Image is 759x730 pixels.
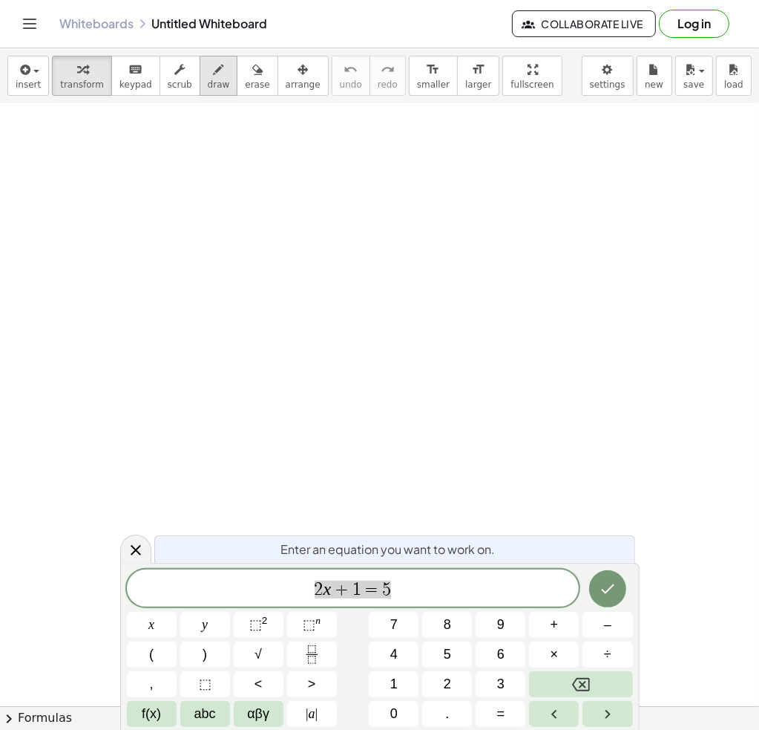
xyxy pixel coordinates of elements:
span: abc [194,704,216,724]
span: 0 [390,704,398,724]
span: + [331,581,352,599]
button: Greater than [287,671,337,697]
button: arrange [277,56,329,96]
button: Placeholder [180,671,230,697]
span: = [497,704,505,724]
span: ) [203,645,207,665]
button: , [127,671,177,697]
span: < [254,674,263,694]
button: insert [7,56,49,96]
button: 6 [476,642,525,668]
button: draw [200,56,238,96]
button: erase [237,56,277,96]
span: fullscreen [510,79,553,90]
span: 8 [444,615,451,635]
span: × [551,645,559,665]
button: 7 [369,612,418,638]
span: ÷ [604,645,611,665]
sup: n [315,615,321,626]
span: f(x) [142,704,161,724]
button: Alphabet [180,701,230,727]
span: a [306,704,318,724]
button: Absolute value [287,701,337,727]
span: 1 [390,674,398,694]
button: Less than [234,671,283,697]
span: = [361,581,383,599]
span: > [308,674,316,694]
button: Superscript [287,612,337,638]
span: 2 [315,581,323,599]
sup: 2 [262,615,268,626]
var: x [323,579,332,599]
span: settings [590,79,625,90]
button: Divide [582,642,632,668]
span: 5 [444,645,451,665]
button: 9 [476,612,525,638]
span: redo [378,79,398,90]
span: 2 [444,674,451,694]
span: undo [340,79,362,90]
button: Times [529,642,579,668]
span: draw [208,79,230,90]
button: Done [589,570,626,607]
button: undoundo [332,56,370,96]
button: Equals [476,701,525,727]
button: Toggle navigation [18,12,42,36]
span: transform [60,79,104,90]
span: | [315,706,318,721]
button: Greek alphabet [234,701,283,727]
span: arrange [286,79,321,90]
button: 8 [422,612,472,638]
button: y [180,612,230,638]
button: Squared [234,612,283,638]
span: load [724,79,743,90]
button: format_sizesmaller [409,56,458,96]
span: √ [254,645,262,665]
button: ( [127,642,177,668]
a: Whiteboards [59,16,134,31]
button: Right arrow [582,701,632,727]
span: ( [149,645,154,665]
button: 3 [476,671,525,697]
button: Plus [529,612,579,638]
button: Backspace [529,671,632,697]
span: new [645,79,663,90]
span: x [148,615,154,635]
button: 5 [422,642,472,668]
i: redo [381,61,395,79]
i: undo [344,61,358,79]
button: 2 [422,671,472,697]
button: ) [180,642,230,668]
button: load [716,56,752,96]
span: save [683,79,704,90]
span: αβγ [247,704,269,724]
span: 4 [390,645,398,665]
span: larger [465,79,491,90]
button: Collaborate Live [512,10,656,37]
span: + [551,615,559,635]
span: erase [245,79,269,90]
span: 9 [497,615,505,635]
i: format_size [471,61,485,79]
span: ⬚ [199,674,211,694]
span: 5 [382,581,391,599]
button: Square root [234,642,283,668]
button: scrub [160,56,200,96]
i: keyboard [128,61,142,79]
span: smaller [417,79,450,90]
span: keypad [119,79,152,90]
button: Fraction [287,642,337,668]
span: Enter an equation you want to work on. [281,541,496,558]
span: 7 [390,615,398,635]
button: Log in [659,10,729,38]
button: transform [52,56,112,96]
button: new [637,56,672,96]
span: – [604,615,611,635]
span: ⬚ [249,617,262,632]
span: | [306,706,309,721]
span: 1 [352,581,361,599]
button: 0 [369,701,418,727]
span: 6 [497,645,505,665]
span: insert [16,79,41,90]
i: format_size [426,61,440,79]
